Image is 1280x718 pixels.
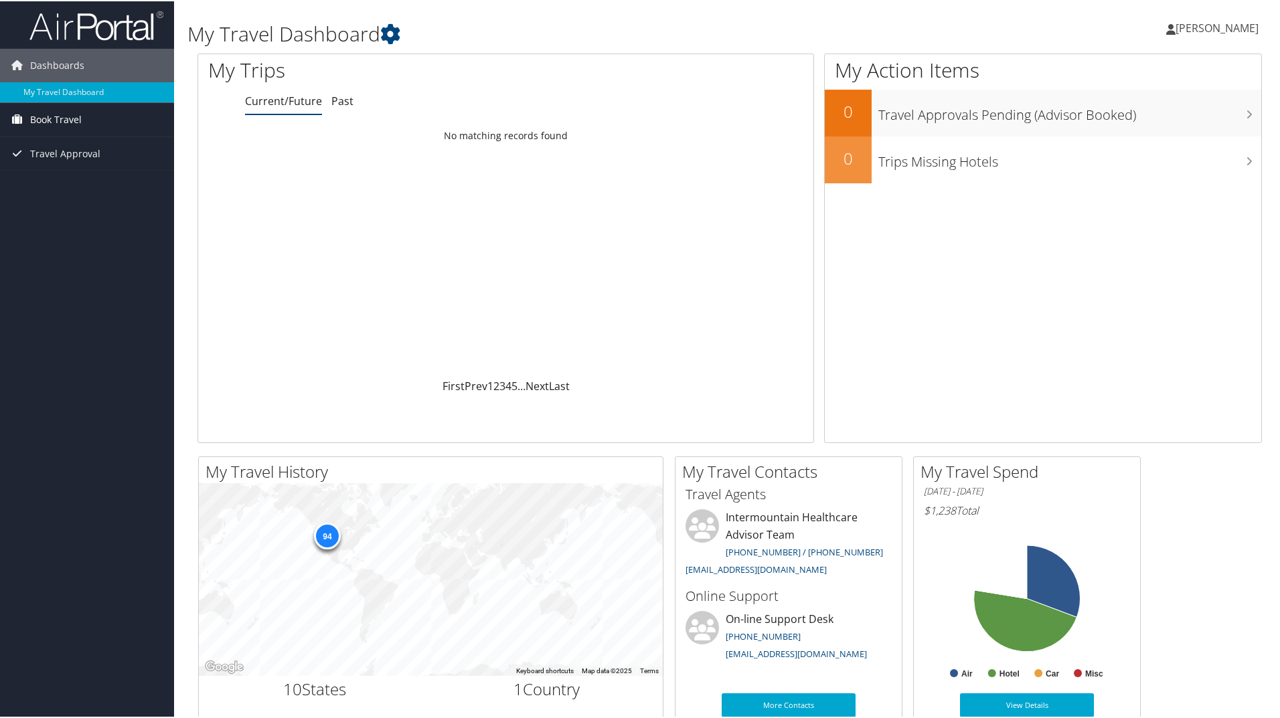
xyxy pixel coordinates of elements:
h2: 0 [825,146,872,169]
h1: My Travel Dashboard [187,19,910,47]
h2: My Travel Spend [921,459,1140,482]
a: 0Travel Approvals Pending (Advisor Booked) [825,88,1261,135]
span: 1 [513,677,523,699]
span: Dashboards [30,48,84,81]
h2: Country [441,677,653,699]
a: Open this area in Google Maps (opens a new window) [202,657,246,675]
a: [PERSON_NAME] [1166,7,1272,47]
h2: My Travel History [206,459,663,482]
a: Last [549,377,570,392]
a: [PHONE_NUMBER] [726,629,801,641]
h6: Total [924,502,1130,517]
h2: States [209,677,421,699]
td: No matching records found [198,122,813,147]
button: Keyboard shortcuts [516,665,574,675]
a: 1 [487,377,493,392]
span: $1,238 [924,502,956,517]
li: Intermountain Healthcare Advisor Team [679,508,898,579]
h3: Trips Missing Hotels [878,145,1261,170]
a: [EMAIL_ADDRESS][DOMAIN_NAME] [726,646,867,658]
a: View Details [960,692,1094,716]
h2: My Travel Contacts [682,459,902,482]
a: 4 [505,377,511,392]
a: First [443,377,465,392]
span: 10 [283,677,302,699]
span: … [517,377,526,392]
span: Travel Approval [30,136,100,169]
a: [PHONE_NUMBER] / [PHONE_NUMBER] [726,545,883,557]
h1: My Trips [208,55,547,83]
h2: 0 [825,99,872,122]
a: 2 [493,377,499,392]
img: airportal-logo.png [29,9,163,40]
li: On-line Support Desk [679,610,898,664]
h3: Online Support [686,586,892,604]
a: Terms (opens in new tab) [640,666,659,673]
text: Air [961,668,973,677]
a: [EMAIL_ADDRESS][DOMAIN_NAME] [686,562,827,574]
a: Prev [465,377,487,392]
a: 0Trips Missing Hotels [825,135,1261,182]
div: 94 [313,521,340,548]
h3: Travel Agents [686,484,892,503]
span: [PERSON_NAME] [1176,19,1259,34]
img: Google [202,657,246,675]
text: Misc [1085,668,1103,677]
h6: [DATE] - [DATE] [924,484,1130,497]
h3: Travel Approvals Pending (Advisor Booked) [878,98,1261,123]
a: 5 [511,377,517,392]
span: Map data ©2025 [582,666,632,673]
text: Hotel [999,668,1020,677]
a: Next [526,377,549,392]
h1: My Action Items [825,55,1261,83]
text: Car [1046,668,1059,677]
span: Book Travel [30,102,82,135]
a: Current/Future [245,92,322,107]
a: 3 [499,377,505,392]
a: Past [331,92,353,107]
a: More Contacts [722,692,856,716]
